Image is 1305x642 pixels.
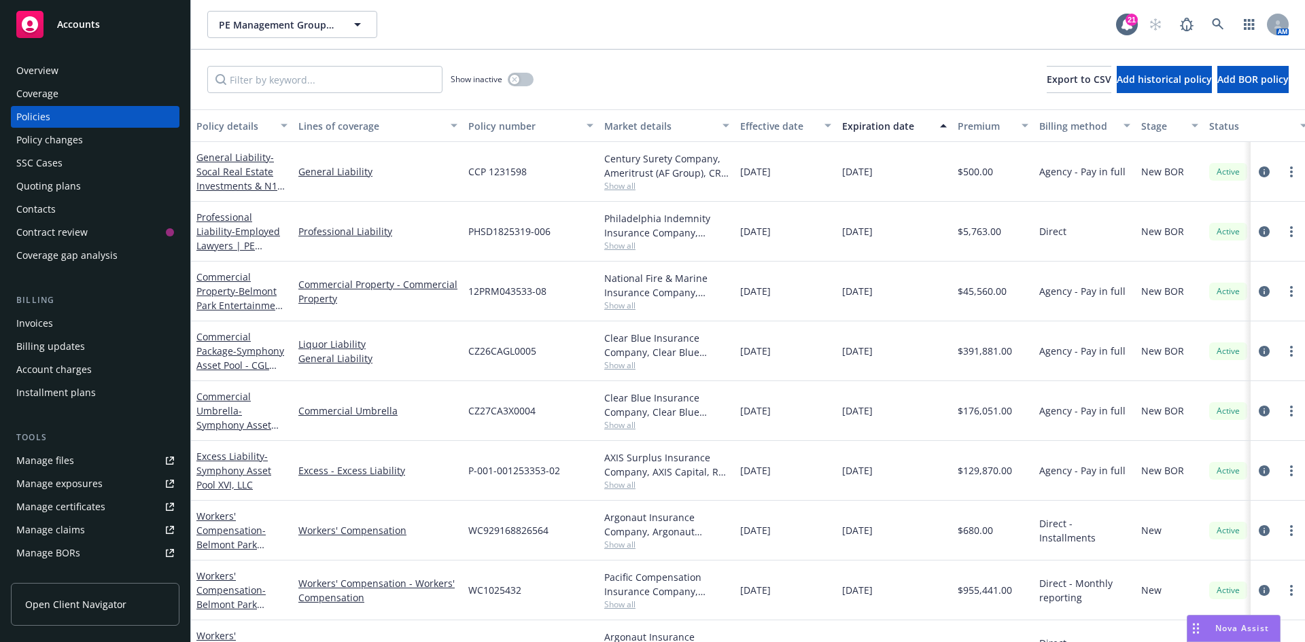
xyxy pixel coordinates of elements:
span: $680.00 [958,523,993,537]
a: Policy changes [11,129,179,151]
a: circleInformation [1256,283,1272,300]
div: Manage exposures [16,473,103,495]
button: PE Management Group, Inc. [207,11,377,38]
span: $176,051.00 [958,404,1012,418]
span: [DATE] [740,164,771,179]
span: PHSD1825319-006 [468,224,551,238]
input: Filter by keyword... [207,66,442,93]
a: Commercial Property - Commercial Property [298,277,457,306]
a: Accounts [11,5,179,43]
span: - Employed Lawyers | PE Management Group [196,225,280,281]
a: Contract review [11,221,179,243]
span: P-001-001253353-02 [468,463,560,478]
div: Invoices [16,313,53,334]
span: [DATE] [740,284,771,298]
span: Show inactive [451,73,502,85]
span: New BOR [1141,224,1184,238]
a: Account charges [11,359,179,380]
button: Expiration date [837,109,952,142]
a: General Liability [196,151,278,207]
div: Lines of coverage [298,119,442,133]
div: Clear Blue Insurance Company, Clear Blue Insurance Group, RT Specialty Insurance Services, LLC (R... [604,331,729,359]
span: Active [1215,285,1242,298]
span: [DATE] [842,583,873,597]
a: more [1283,582,1300,599]
span: New BOR [1141,344,1184,358]
span: Direct - Monthly reporting [1039,576,1130,605]
span: [DATE] [842,164,873,179]
span: Add historical policy [1117,73,1212,86]
span: Agency - Pay in full [1039,284,1126,298]
span: Show all [604,240,729,251]
a: Workers' Compensation [196,569,283,625]
div: AXIS Surplus Insurance Company, AXIS Capital, RT Specialty Insurance Services, LLC (RSG Specialty... [604,450,729,479]
span: $45,560.00 [958,284,1007,298]
a: Switch app [1236,11,1263,38]
button: Policy number [463,109,599,142]
span: [DATE] [842,224,873,238]
a: Liquor Liability [298,337,457,351]
span: New BOR [1141,463,1184,478]
span: $955,441.00 [958,583,1012,597]
span: Direct - Installments [1039,516,1130,545]
a: Coverage gap analysis [11,245,179,266]
div: Coverage [16,83,58,105]
div: Policies [16,106,50,128]
a: Commercial Umbrella [298,404,457,418]
div: Manage certificates [16,496,105,518]
span: - Symphony Asset Pool- $3M [196,404,279,446]
a: more [1283,343,1300,359]
div: 21 [1126,14,1138,26]
span: Show all [604,419,729,431]
span: [DATE] [740,344,771,358]
button: Policy details [191,109,293,142]
div: Manage BORs [16,542,80,564]
span: 12PRM043533-08 [468,284,546,298]
a: Manage certificates [11,496,179,518]
span: Agency - Pay in full [1039,404,1126,418]
div: Status [1209,119,1292,133]
button: Market details [599,109,735,142]
div: Premium [958,119,1013,133]
span: Active [1215,166,1242,178]
a: Manage exposures [11,473,179,495]
div: Billing method [1039,119,1115,133]
div: Billing [11,293,179,307]
span: Active [1215,584,1242,596]
span: [DATE] [842,284,873,298]
a: Commercial Package [196,330,284,386]
button: Billing method [1034,109,1136,142]
span: CCP 1231598 [468,164,527,179]
span: Show all [604,539,729,550]
a: circleInformation [1256,224,1272,240]
a: Professional Liability [298,224,457,238]
a: Coverage [11,83,179,105]
a: circleInformation [1256,164,1272,180]
span: Show all [604,479,729,491]
span: Active [1215,524,1242,537]
a: more [1283,283,1300,300]
a: more [1283,463,1300,479]
div: Policy number [468,119,578,133]
a: Policies [11,106,179,128]
div: Stage [1141,119,1183,133]
a: Overview [11,60,179,82]
div: Installment plans [16,382,96,404]
button: Premium [952,109,1034,142]
div: Policy changes [16,129,83,151]
button: Nova Assist [1187,615,1281,642]
span: New BOR [1141,284,1184,298]
a: Start snowing [1142,11,1169,38]
div: Pacific Compensation Insurance Company, CopperPoint Insurance Companies [604,570,729,599]
span: $500.00 [958,164,993,179]
span: Open Client Navigator [25,597,126,611]
a: SSC Cases [11,152,179,174]
span: New [1141,523,1162,537]
a: Workers' Compensation - Workers' Compensation [298,576,457,605]
span: Show all [604,359,729,371]
span: Add BOR policy [1217,73,1289,86]
span: - Symphony Asset Pool - CGL $2M/$4M/$4M [196,344,284,386]
button: Add BOR policy [1217,66,1289,93]
div: Summary of insurance [16,565,120,587]
span: PE Management Group, Inc. [219,18,336,32]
